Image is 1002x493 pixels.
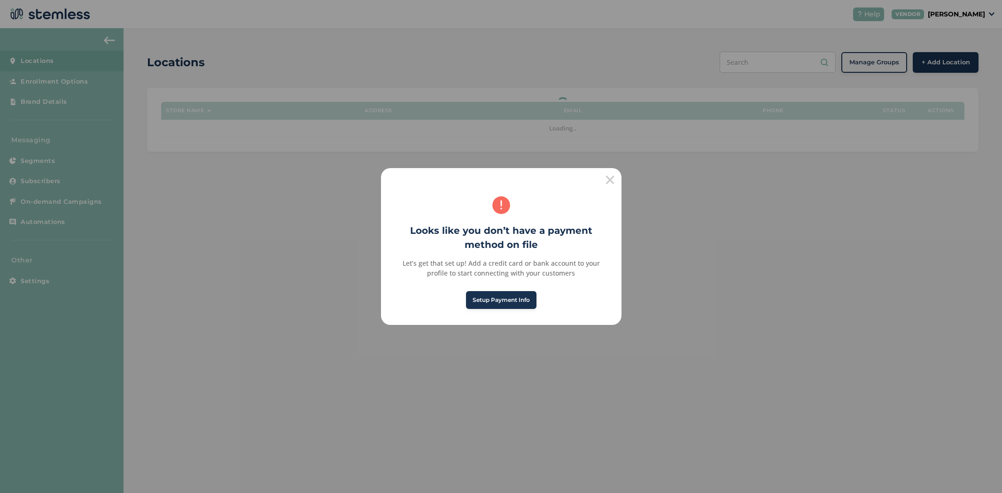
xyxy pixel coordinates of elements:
button: Close this dialog [599,168,621,191]
div: Let’s get that set up! Add a credit card or bank account to your profile to start connecting with... [391,258,611,278]
button: Setup Payment Info [466,291,536,309]
h2: Looks like you don’t have a payment method on file [381,223,621,252]
iframe: Chat Widget [955,448,1002,493]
